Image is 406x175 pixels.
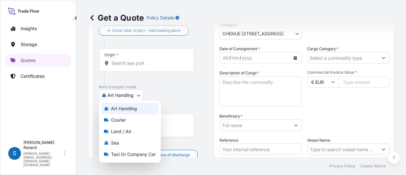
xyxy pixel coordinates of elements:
[231,54,240,62] div: month,
[307,70,390,75] span: Commercial Invoice Value
[111,151,156,158] span: Taxi or Company Car
[21,57,36,64] p: Quotes
[111,117,126,123] span: Courier
[290,119,302,131] button: Show suggestions
[219,70,259,76] label: Description of Cargo
[219,46,260,52] span: Date of Consignment
[13,150,16,157] span: S
[23,151,63,167] p: [PERSON_NAME][EMAIL_ADDRESS][PERSON_NAME][DOMAIN_NAME]
[147,15,174,21] p: Policy Details
[329,164,355,169] a: Privacy Policy
[104,52,118,57] div: Origin
[108,92,134,98] span: Art Handling
[339,76,390,88] input: Type amount
[89,13,144,23] p: Get a Quote
[111,105,137,112] span: Art Handling
[307,46,338,52] label: Cargo Category
[378,144,389,155] button: Show suggestions
[229,54,231,62] div: /
[5,54,71,67] a: Quotes
[307,137,330,144] label: Vessel Name
[307,144,378,155] input: Type to search vessel name or IMO
[219,113,243,119] label: Beneficiary
[21,73,44,79] p: Certificates
[290,53,300,63] button: Calendar
[240,54,241,62] div: /
[307,52,378,64] input: Select a commodity type
[220,119,290,131] input: Full name
[99,25,188,36] button: Cover door to port - Add loading place
[111,60,186,66] input: Origin
[99,90,143,101] button: Select transport
[219,144,302,155] input: Your internal reference
[241,54,253,62] div: year,
[378,52,389,64] button: Show suggestions
[23,140,63,150] p: [PERSON_NAME] Renard
[111,128,131,135] span: Land / Air
[222,54,229,62] div: day,
[5,70,71,83] a: Certificates
[360,164,386,169] a: Cookie Notice
[5,22,71,35] a: Insights
[111,140,119,146] span: Sea
[219,137,238,144] label: Reference
[99,100,161,163] div: Select transport
[21,41,37,48] p: Storage
[99,84,208,90] p: Main transport mode
[21,25,37,32] p: Insights
[5,38,71,51] a: Storage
